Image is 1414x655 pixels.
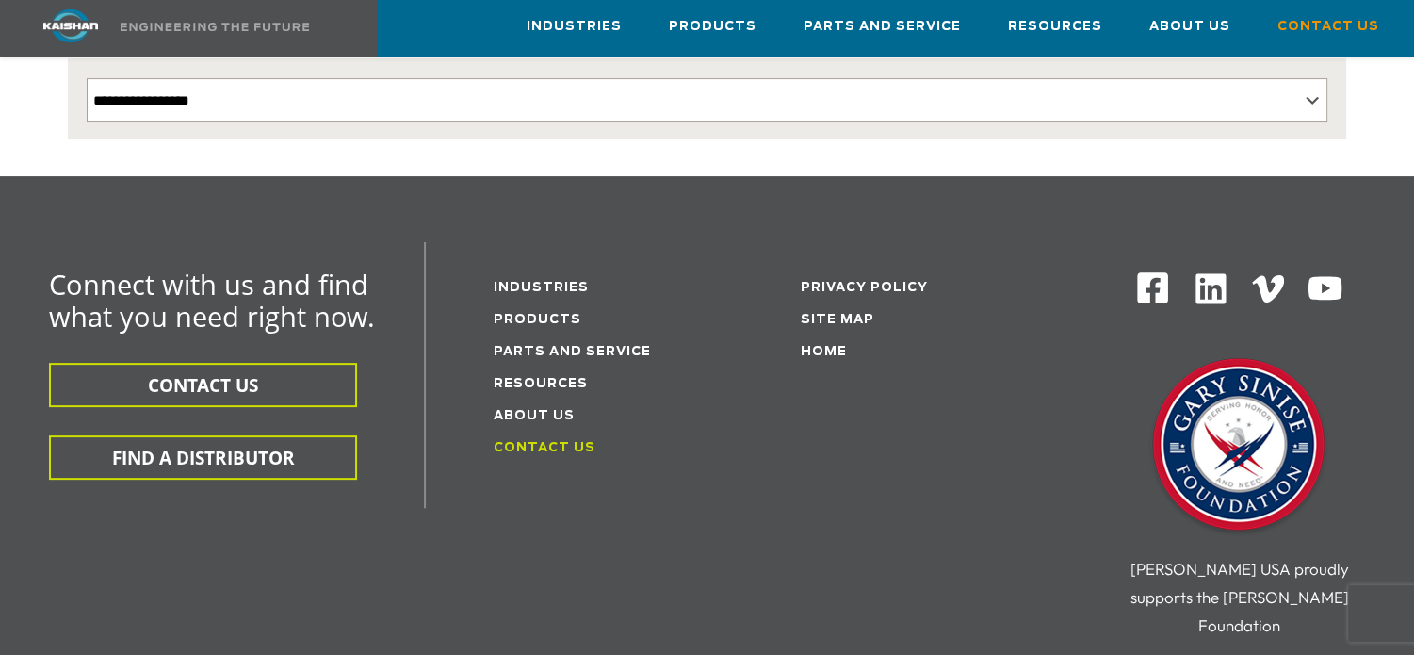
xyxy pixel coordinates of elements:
[49,266,375,335] span: Connect with us and find what you need right now.
[527,16,622,38] span: Industries
[801,282,928,294] a: Privacy Policy
[804,1,961,52] a: Parts and Service
[1193,270,1229,307] img: Linkedin
[801,314,874,326] a: Site Map
[494,378,588,390] a: Resources
[1135,270,1170,305] img: Facebook
[494,410,575,422] a: About Us
[801,346,847,358] a: Home
[669,1,756,52] a: Products
[494,282,589,294] a: Industries
[121,23,309,31] img: Engineering the future
[1307,270,1343,307] img: Youtube
[1277,16,1379,38] span: Contact Us
[1277,1,1379,52] a: Contact Us
[1149,16,1230,38] span: About Us
[494,314,581,326] a: Products
[49,435,357,480] button: FIND A DISTRIBUTOR
[494,346,651,358] a: Parts and service
[1149,1,1230,52] a: About Us
[1008,1,1102,52] a: Resources
[49,363,357,407] button: CONTACT US
[1008,16,1102,38] span: Resources
[1145,352,1333,541] img: Gary Sinise Foundation
[527,1,622,52] a: Industries
[1252,275,1284,303] img: Vimeo
[1130,559,1348,635] span: [PERSON_NAME] USA proudly supports the [PERSON_NAME] Foundation
[669,16,756,38] span: Products
[494,442,595,454] a: Contact Us
[804,16,961,38] span: Parts and Service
